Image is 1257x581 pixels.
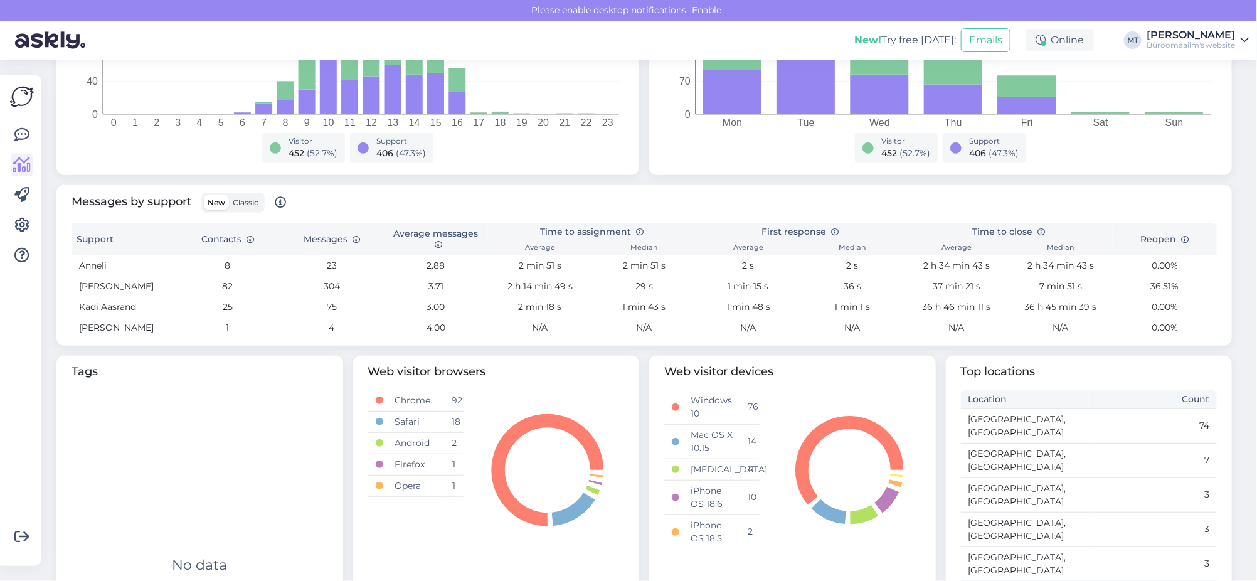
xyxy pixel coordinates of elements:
[969,136,1019,147] div: Support
[495,117,506,128] tspan: 18
[696,255,800,276] td: 2 s
[592,297,696,317] td: 1 min 43 s
[685,109,691,120] tspan: 0
[233,198,258,207] span: Classic
[683,459,740,480] td: [MEDICAL_DATA]
[1089,512,1217,546] td: 3
[376,147,393,159] span: 406
[1124,31,1142,49] div: MT
[961,546,1089,581] td: [GEOGRAPHIC_DATA], [GEOGRAPHIC_DATA]
[444,454,463,475] td: 1
[881,136,930,147] div: Visitor
[289,136,337,147] div: Visitor
[396,147,426,159] span: ( 47.3 %)
[111,117,117,128] tspan: 0
[1113,317,1217,338] td: 0.00%
[444,475,463,496] td: 1
[696,241,800,255] th: Average
[989,147,1019,159] span: ( 47.3 %)
[366,117,377,128] tspan: 12
[696,317,800,338] td: N/A
[280,297,384,317] td: 75
[488,276,592,297] td: 2 h 14 min 49 s
[72,297,176,317] td: Kadi Aasrand
[172,555,227,575] div: No data
[592,317,696,338] td: N/A
[1009,317,1113,338] td: N/A
[409,117,420,128] tspan: 14
[92,109,98,120] tspan: 0
[904,276,1009,297] td: 37 min 21 s
[904,297,1009,317] td: 36 h 46 min 11 s
[854,34,881,46] b: New!
[240,117,245,128] tspan: 6
[800,255,904,276] td: 2 s
[289,147,304,159] span: 452
[1165,117,1183,128] tspan: Sun
[800,276,904,297] td: 36 s
[87,76,98,87] tspan: 40
[72,255,176,276] td: Anneli
[1147,30,1249,50] a: [PERSON_NAME]Büroomaailm's website
[741,480,760,514] td: 10
[10,85,34,109] img: Askly Logo
[154,117,159,128] tspan: 2
[592,241,696,255] th: Median
[1026,29,1094,51] div: Online
[176,276,280,297] td: 82
[444,390,463,412] td: 92
[283,117,289,128] tspan: 8
[683,390,740,425] td: Windows 10
[961,408,1089,443] td: [GEOGRAPHIC_DATA], [GEOGRAPHIC_DATA]
[741,390,760,425] td: 76
[1009,241,1113,255] th: Median
[1147,30,1236,40] div: [PERSON_NAME]
[72,363,328,380] span: Tags
[1147,40,1236,50] div: Büroomaailm's website
[280,276,384,297] td: 304
[176,317,280,338] td: 1
[516,117,528,128] tspan: 19
[72,317,176,338] td: [PERSON_NAME]
[452,117,463,128] tspan: 16
[798,117,815,128] tspan: Tue
[689,4,726,16] span: Enable
[488,297,592,317] td: 2 min 18 s
[538,117,549,128] tspan: 20
[444,432,463,454] td: 2
[696,276,800,297] td: 1 min 15 s
[969,147,986,159] span: 406
[72,223,176,255] th: Support
[488,223,696,241] th: Time to assignment
[741,459,760,480] td: 11
[488,317,592,338] td: N/A
[961,28,1010,52] button: Emails
[664,363,921,380] span: Web visitor devices
[72,276,176,297] td: [PERSON_NAME]
[176,223,280,255] th: Contacts
[961,390,1089,409] th: Location
[387,454,444,475] td: Firefox
[602,117,613,128] tspan: 23
[384,297,488,317] td: 3.00
[1113,276,1217,297] td: 36.51%
[961,477,1089,512] td: [GEOGRAPHIC_DATA], [GEOGRAPHIC_DATA]
[1009,255,1113,276] td: 2 h 34 min 43 s
[1009,297,1113,317] td: 36 h 45 min 39 s
[384,255,488,276] td: 2.88
[1113,297,1217,317] td: 0.00%
[592,276,696,297] td: 29 s
[945,117,962,128] tspan: Thu
[387,432,444,454] td: Android
[176,297,280,317] td: 25
[723,117,742,128] tspan: Mon
[304,117,310,128] tspan: 9
[961,512,1089,546] td: [GEOGRAPHIC_DATA], [GEOGRAPHIC_DATA]
[800,241,904,255] th: Median
[1093,117,1109,128] tspan: Sat
[581,117,592,128] tspan: 22
[368,363,625,380] span: Web visitor browsers
[961,443,1089,477] td: [GEOGRAPHIC_DATA], [GEOGRAPHIC_DATA]
[1089,408,1217,443] td: 74
[1089,546,1217,581] td: 3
